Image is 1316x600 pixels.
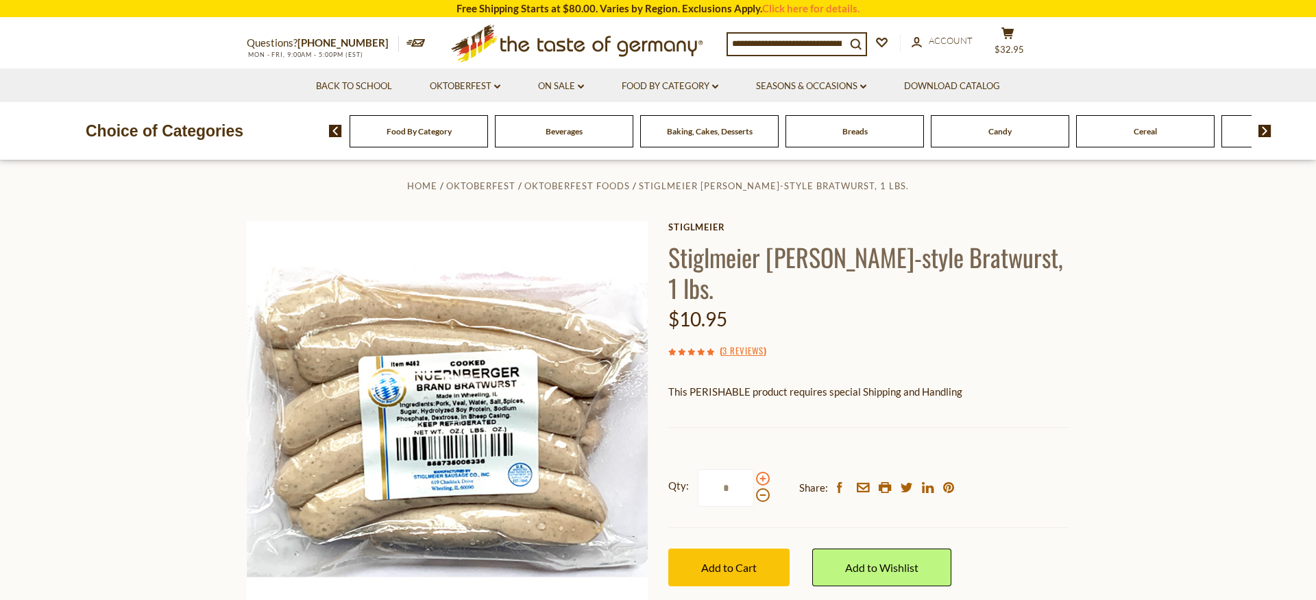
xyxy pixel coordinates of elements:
a: [PHONE_NUMBER] [297,36,389,49]
p: This PERISHABLE product requires special Shipping and Handling [668,383,1069,400]
a: Stiglmeier [668,221,1069,232]
a: On Sale [538,79,584,94]
p: Questions? [247,34,399,52]
a: Food By Category [622,79,718,94]
button: $32.95 [987,27,1028,61]
button: Add to Cart [668,549,790,586]
a: Oktoberfest [446,180,515,191]
a: Add to Wishlist [812,549,951,586]
span: Share: [799,479,828,496]
a: 3 Reviews [722,344,764,359]
a: Beverages [546,126,583,136]
span: Add to Cart [701,561,757,574]
a: Cereal [1134,126,1157,136]
span: MON - FRI, 9:00AM - 5:00PM (EST) [247,51,363,58]
a: Back to School [316,79,392,94]
a: Account [912,34,973,49]
a: Home [407,180,437,191]
a: Candy [988,126,1012,136]
img: previous arrow [329,125,342,137]
a: Oktoberfest Foods [524,180,630,191]
h1: Stiglmeier [PERSON_NAME]-style Bratwurst, 1 lbs. [668,241,1069,303]
a: Download Catalog [904,79,1000,94]
a: Baking, Cakes, Desserts [667,126,753,136]
strong: Qty: [668,477,689,494]
span: ( ) [720,344,766,357]
a: Click here for details. [762,2,860,14]
a: Food By Category [387,126,452,136]
span: $10.95 [668,307,727,331]
a: Stiglmeier [PERSON_NAME]-style Bratwurst, 1 lbs. [639,180,909,191]
li: We will ship this product in heat-protective packaging and ice. [681,411,1069,428]
img: next arrow [1258,125,1271,137]
a: Seasons & Occasions [756,79,866,94]
a: Breads [842,126,868,136]
span: Account [929,35,973,46]
a: Oktoberfest [430,79,500,94]
input: Qty: [698,469,754,507]
span: $32.95 [995,44,1024,55]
